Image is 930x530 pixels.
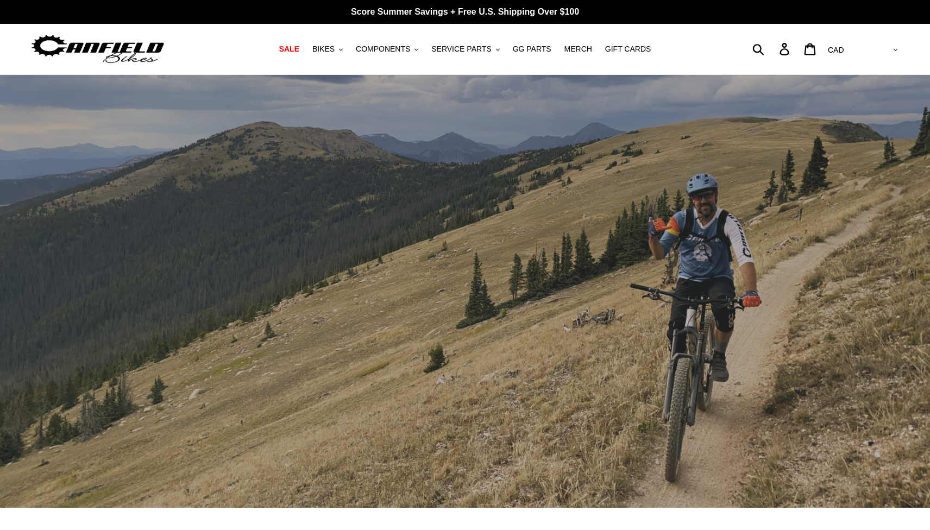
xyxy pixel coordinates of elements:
[758,37,786,61] input: Search
[564,45,592,54] span: MERCH
[513,45,551,54] span: GG PARTS
[312,45,335,54] span: BIKES
[426,42,505,56] button: SERVICE PARTS
[356,45,410,54] span: COMPONENTS
[307,42,348,56] button: BIKES
[274,42,305,56] a: SALE
[350,42,424,56] button: COMPONENTS
[279,45,299,54] span: SALE
[30,32,166,66] img: Canfield Bikes
[559,42,598,56] a: MERCH
[605,45,651,54] span: GIFT CARDS
[600,42,657,56] a: GIFT CARDS
[431,45,491,54] span: SERVICE PARTS
[507,42,557,56] a: GG PARTS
